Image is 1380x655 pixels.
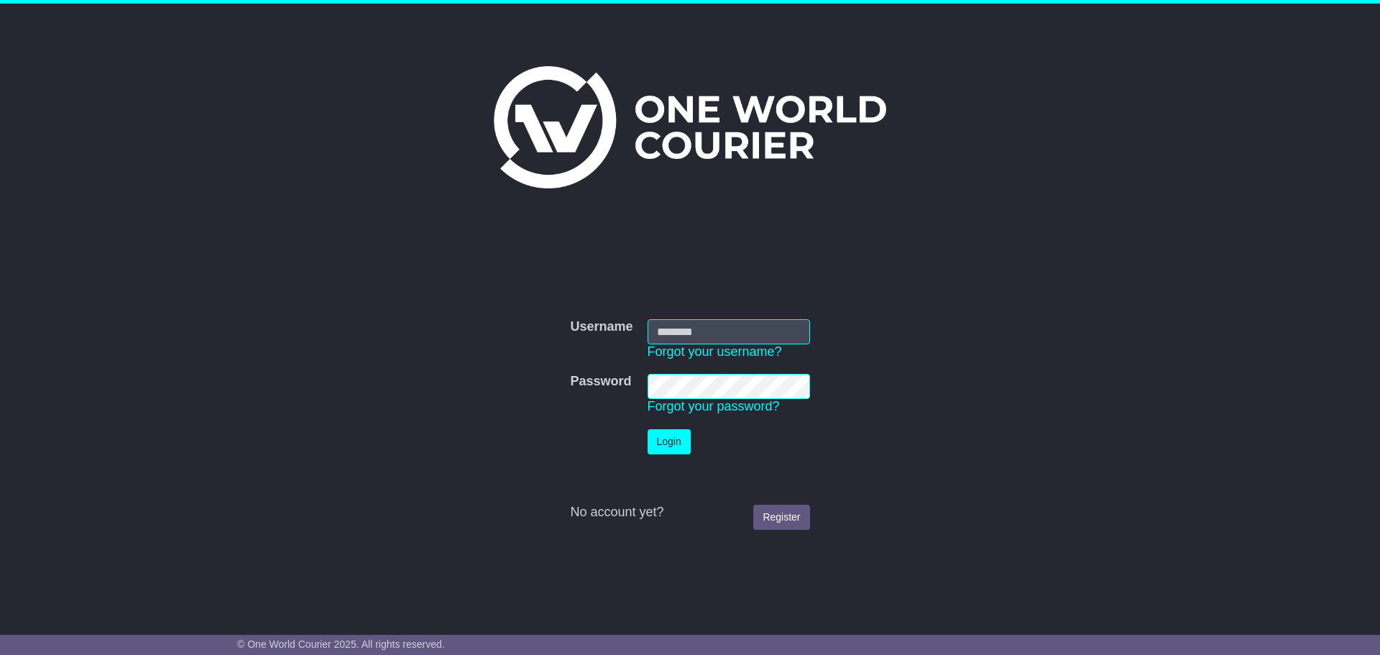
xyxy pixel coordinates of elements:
label: Username [570,319,632,335]
div: No account yet? [570,505,809,521]
a: Forgot your password? [648,399,780,413]
a: Forgot your username? [648,344,782,359]
img: One World [494,66,886,188]
a: Register [753,505,809,530]
span: © One World Courier 2025. All rights reserved. [237,638,445,650]
button: Login [648,429,691,454]
label: Password [570,374,631,390]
